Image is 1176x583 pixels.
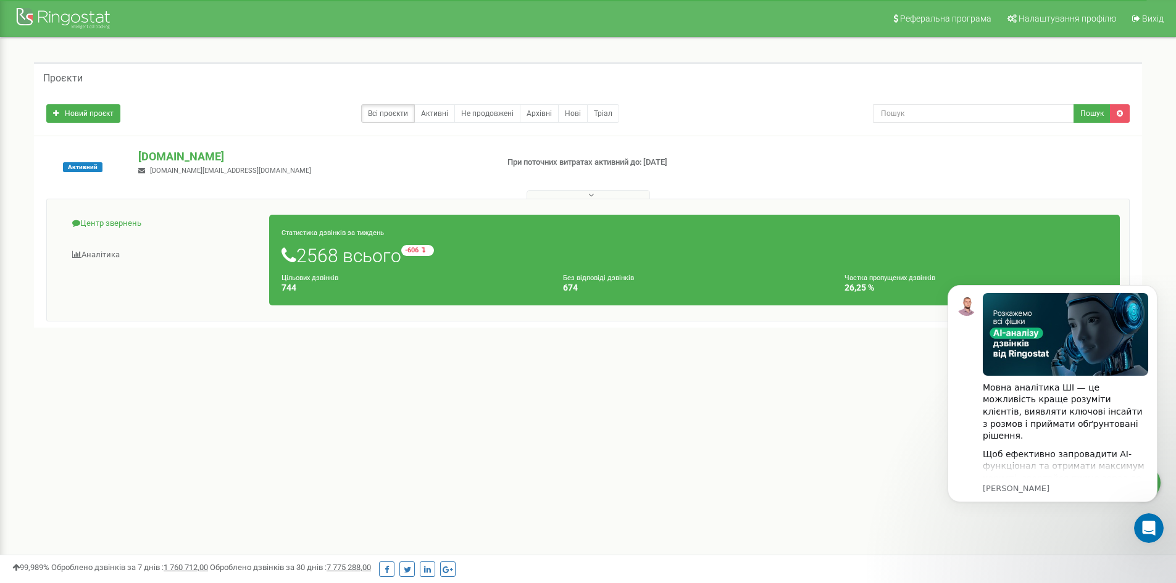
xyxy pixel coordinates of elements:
[210,563,371,572] span: Оброблено дзвінків за 30 днів :
[43,73,83,84] h5: Проєкти
[281,283,544,292] h4: 744
[414,104,455,123] a: Активні
[454,104,520,123] a: Не продовжені
[46,104,120,123] a: Новий проєкт
[63,162,102,172] span: Активний
[844,283,1107,292] h4: 26,25 %
[563,274,634,282] small: Без відповіді дзвінків
[1019,14,1116,23] span: Налаштування профілю
[56,209,270,239] a: Центр звернень
[929,267,1176,550] iframe: Intercom notifications повідомлення
[281,229,384,237] small: Статистика дзвінків за тиждень
[563,283,826,292] h4: 674
[1134,513,1164,543] iframe: Intercom live chat
[51,563,208,572] span: Оброблено дзвінків за 7 днів :
[844,274,935,282] small: Частка пропущених дзвінків
[1074,104,1111,123] button: Пошук
[361,104,415,123] a: Всі проєкти
[900,14,991,23] span: Реферальна програма
[558,104,588,123] a: Нові
[507,157,764,168] p: При поточних витратах активний до: [DATE]
[150,167,311,175] span: [DOMAIN_NAME][EMAIL_ADDRESS][DOMAIN_NAME]
[164,563,208,572] u: 1 760 712,00
[281,245,1107,266] h1: 2568 всього
[12,563,49,572] span: 99,989%
[56,240,270,270] a: Аналiтика
[401,245,434,256] small: -606
[281,274,338,282] small: Цільових дзвінків
[873,104,1074,123] input: Пошук
[520,104,559,123] a: Архівні
[587,104,619,123] a: Тріал
[327,563,371,572] u: 7 775 288,00
[1142,14,1164,23] span: Вихід
[138,149,487,165] p: [DOMAIN_NAME]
